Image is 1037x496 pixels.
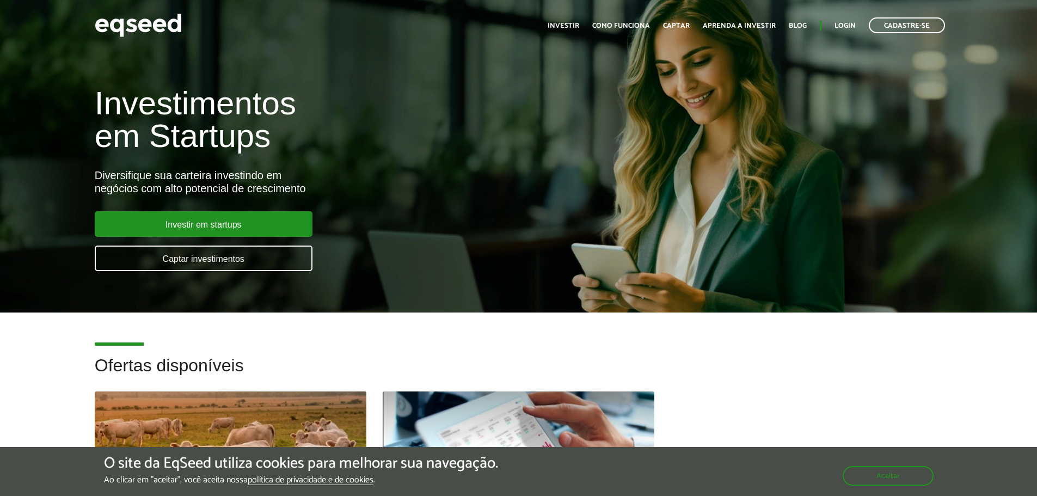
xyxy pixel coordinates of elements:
[663,22,690,29] a: Captar
[104,475,498,485] p: Ao clicar em "aceitar", você aceita nossa .
[834,22,856,29] a: Login
[843,466,934,486] button: Aceitar
[703,22,776,29] a: Aprenda a investir
[869,17,945,33] a: Cadastre-se
[95,246,312,271] a: Captar investimentos
[95,169,597,195] div: Diversifique sua carteira investindo em negócios com alto potencial de crescimento
[95,356,943,391] h2: Ofertas disponíveis
[789,22,807,29] a: Blog
[95,11,182,40] img: EqSeed
[95,87,597,152] h1: Investimentos em Startups
[248,476,373,485] a: política de privacidade e de cookies
[95,211,312,237] a: Investir em startups
[104,455,498,472] h5: O site da EqSeed utiliza cookies para melhorar sua navegação.
[548,22,579,29] a: Investir
[592,22,650,29] a: Como funciona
